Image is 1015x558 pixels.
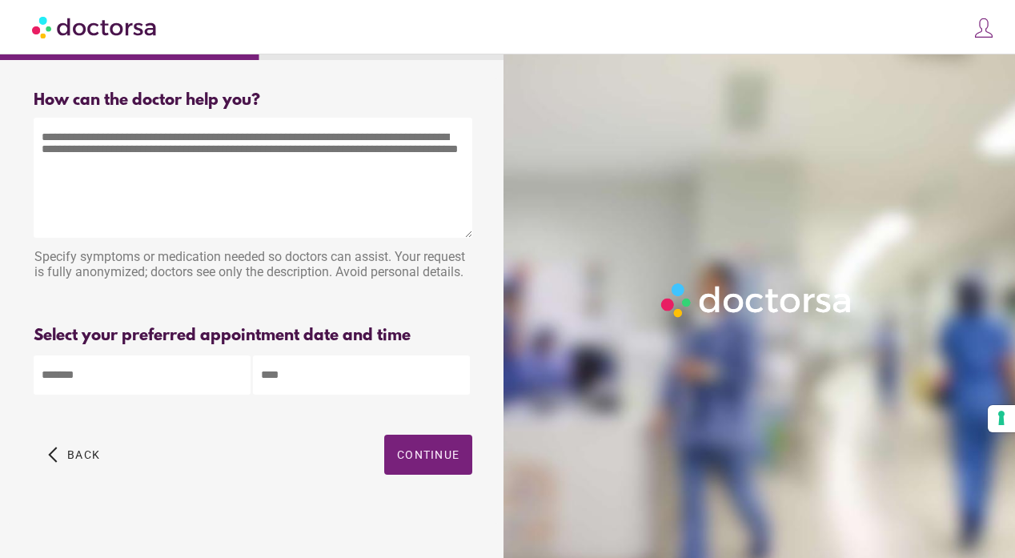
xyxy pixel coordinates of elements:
img: icons8-customer-100.png [973,17,995,39]
span: Continue [397,448,459,461]
button: arrow_back_ios Back [42,435,106,475]
img: Logo-Doctorsa-trans-White-partial-flat.png [656,278,859,323]
img: Doctorsa.com [32,9,158,45]
div: Specify symptoms or medication needed so doctors can assist. Your request is fully anonymized; do... [34,241,472,291]
span: Back [67,448,100,461]
div: Select your preferred appointment date and time [34,327,472,345]
button: Your consent preferences for tracking technologies [988,405,1015,432]
button: Continue [384,435,472,475]
div: How can the doctor help you? [34,91,472,110]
